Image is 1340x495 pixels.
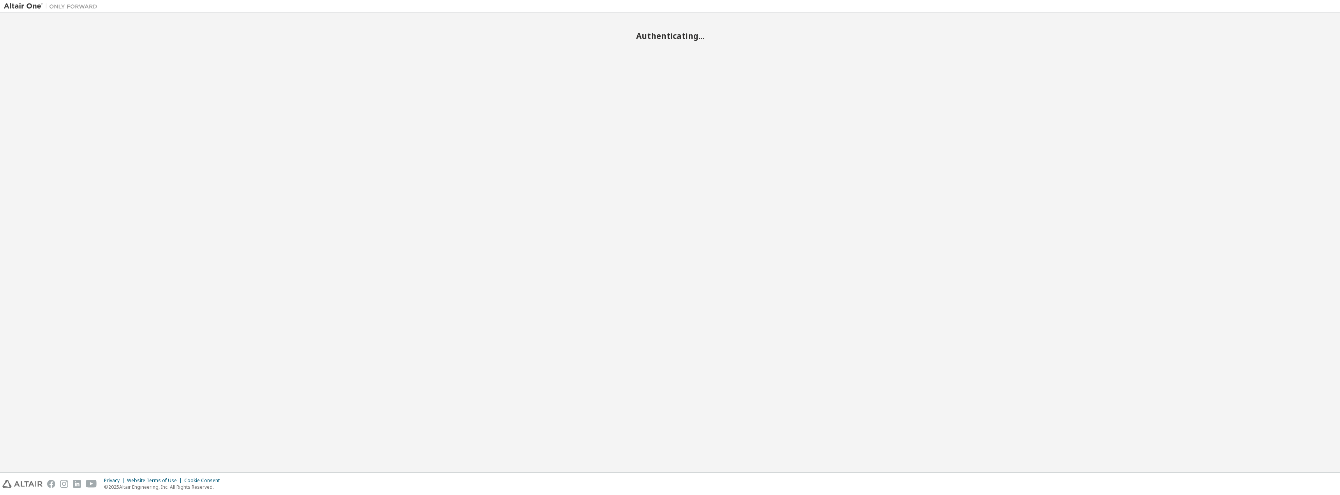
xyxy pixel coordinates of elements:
[47,480,55,488] img: facebook.svg
[104,484,224,490] p: © 2025 Altair Engineering, Inc. All Rights Reserved.
[73,480,81,488] img: linkedin.svg
[184,477,224,484] div: Cookie Consent
[4,2,101,10] img: Altair One
[127,477,184,484] div: Website Terms of Use
[2,480,42,488] img: altair_logo.svg
[104,477,127,484] div: Privacy
[4,31,1336,41] h2: Authenticating...
[60,480,68,488] img: instagram.svg
[86,480,97,488] img: youtube.svg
